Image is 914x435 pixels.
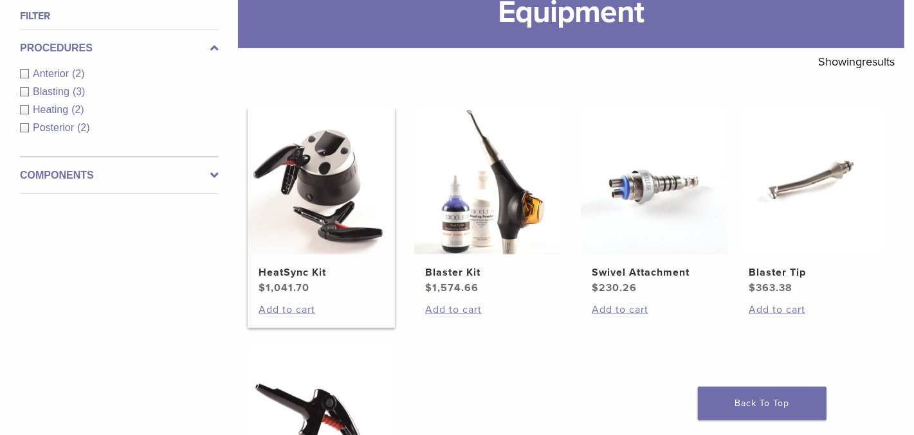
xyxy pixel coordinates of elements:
a: Back To Top [698,387,827,420]
span: Anterior [33,68,72,79]
a: Add to cart: “Blaster Kit” [425,302,551,317]
p: Showing results [818,48,895,75]
span: Posterior [33,122,77,133]
span: (2) [71,104,84,115]
label: Procedures [20,40,219,56]
a: Add to cart: “HeatSync Kit” [259,302,384,317]
label: Components [20,168,219,183]
a: Blaster KitBlaster Kit $1,574.66 [414,107,562,296]
a: Add to cart: “Swivel Attachment” [592,302,717,317]
img: HeatSync Kit [248,107,395,254]
span: $ [425,281,432,294]
img: Blaster Tip [738,107,885,254]
a: Blaster TipBlaster Tip $363.38 [738,107,885,296]
a: Swivel AttachmentSwivel Attachment $230.26 [581,107,728,296]
h2: Blaster Kit [425,265,551,280]
h2: HeatSync Kit [259,265,384,280]
span: $ [259,281,266,294]
h4: Filter [20,8,219,24]
span: $ [592,281,599,294]
a: HeatSync KitHeatSync Kit $1,041.70 [248,107,395,296]
span: (3) [73,86,86,97]
bdi: 1,041.70 [259,281,309,294]
span: $ [749,281,756,294]
h2: Swivel Attachment [592,265,717,280]
img: Blaster Kit [414,107,562,254]
span: (2) [72,68,85,79]
bdi: 230.26 [592,281,637,294]
bdi: 1,574.66 [425,281,479,294]
a: Add to cart: “Blaster Tip” [749,302,874,317]
bdi: 363.38 [749,281,792,294]
span: Heating [33,104,71,115]
h2: Blaster Tip [749,265,874,280]
span: Blasting [33,86,73,97]
img: Swivel Attachment [581,107,728,254]
span: (2) [77,122,90,133]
